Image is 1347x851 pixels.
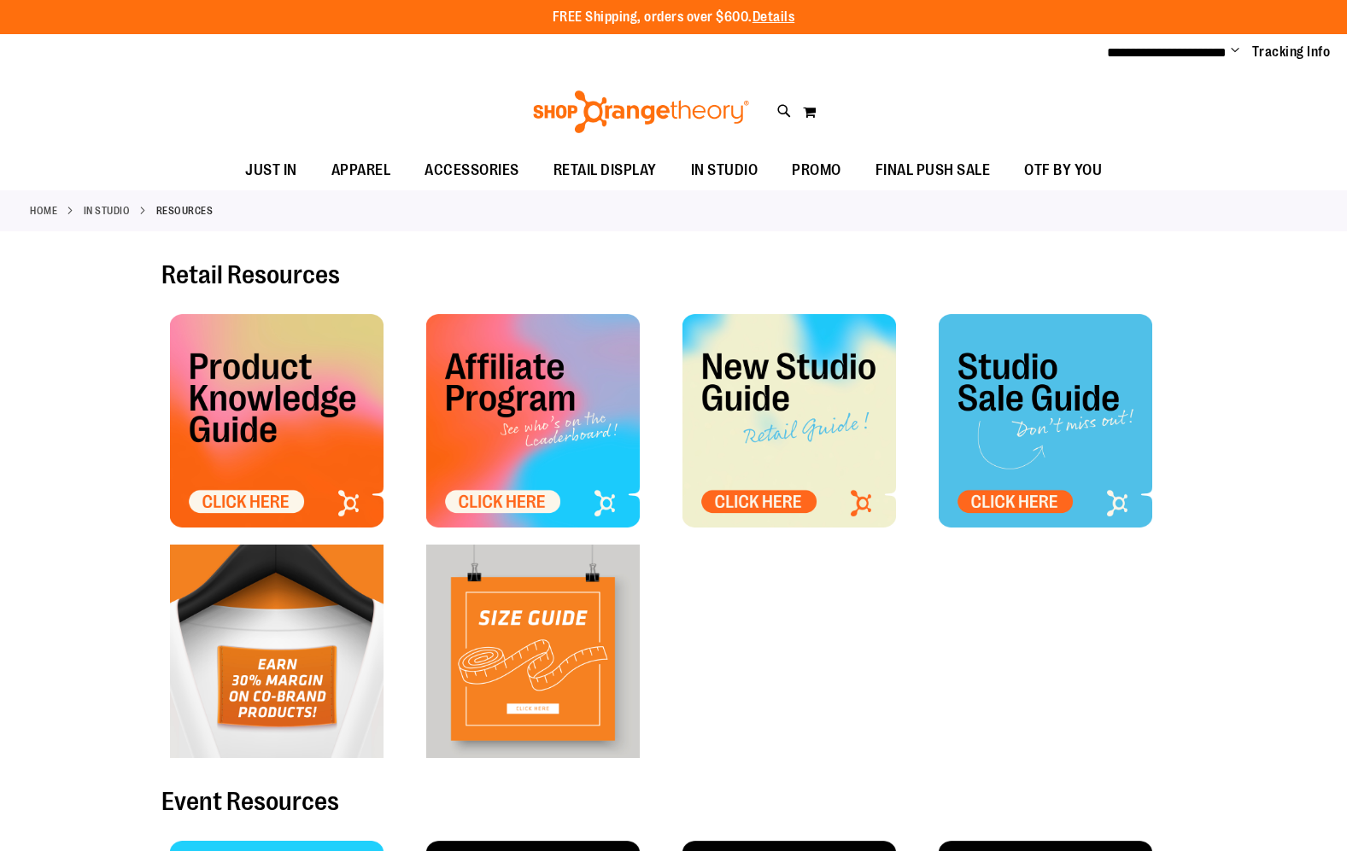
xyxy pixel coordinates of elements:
[407,151,536,190] a: ACCESSORIES
[1007,151,1119,190] a: OTF BY YOU
[553,151,657,189] span: RETAIL DISPLAY
[245,151,297,189] span: JUST IN
[1252,43,1331,61] a: Tracking Info
[84,203,131,219] a: IN STUDIO
[156,203,214,219] strong: Resources
[228,151,314,190] a: JUST IN
[331,151,391,189] span: APPAREL
[674,151,776,189] a: IN STUDIO
[939,314,1152,528] img: OTF - Studio Sale Tile
[161,788,1186,815] h2: Event Resources
[858,151,1008,190] a: FINAL PUSH SALE
[170,545,384,758] img: OTF Tile - Co Brand Marketing
[792,151,841,189] span: PROMO
[425,151,519,189] span: ACCESSORIES
[536,151,674,190] a: RETAIL DISPLAY
[530,90,752,133] img: Shop Orangetheory
[691,151,758,189] span: IN STUDIO
[426,314,640,528] img: OTF Affiliate Tile
[753,9,795,25] a: Details
[1231,44,1239,61] button: Account menu
[1024,151,1102,189] span: OTF BY YOU
[161,261,1186,289] h2: Retail Resources
[775,151,858,190] a: PROMO
[30,203,57,219] a: Home
[314,151,408,190] a: APPAREL
[876,151,991,189] span: FINAL PUSH SALE
[553,8,795,27] p: FREE Shipping, orders over $600.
